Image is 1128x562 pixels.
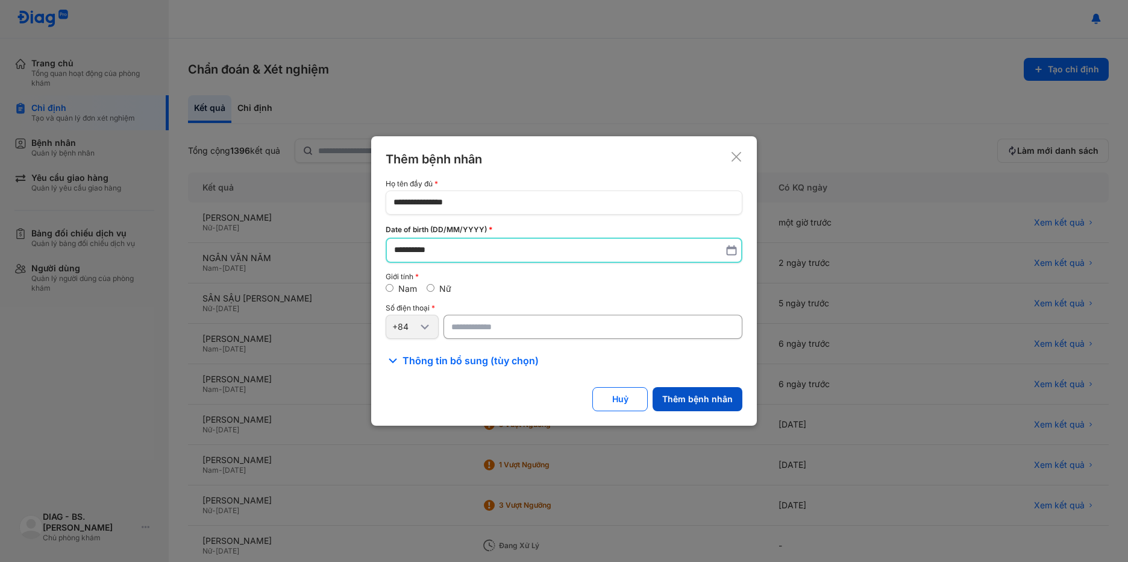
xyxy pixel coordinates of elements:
div: Số điện thoại [386,304,742,312]
label: Nữ [439,283,451,294]
button: Huỷ [592,387,648,411]
div: Giới tính [386,273,742,281]
span: Thông tin bổ sung (tùy chọn) [403,353,539,368]
button: Thêm bệnh nhân [653,387,742,411]
div: Họ tên đầy đủ [386,180,742,188]
div: +84 [392,321,418,332]
div: Date of birth (DD/MM/YYYY) [386,224,742,235]
label: Nam [398,283,417,294]
div: Thêm bệnh nhân [386,151,482,168]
